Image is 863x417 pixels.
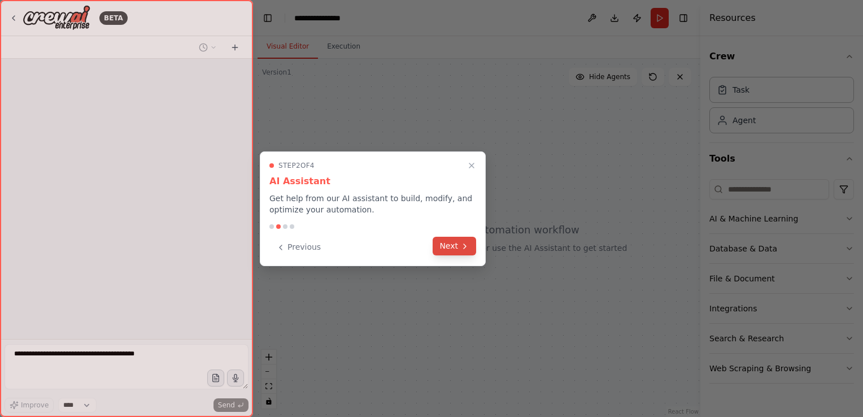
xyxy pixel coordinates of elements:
[269,193,476,215] p: Get help from our AI assistant to build, modify, and optimize your automation.
[269,175,476,188] h3: AI Assistant
[260,10,276,26] button: Hide left sidebar
[465,159,478,172] button: Close walkthrough
[278,161,315,170] span: Step 2 of 4
[269,238,328,257] button: Previous
[433,237,476,255] button: Next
